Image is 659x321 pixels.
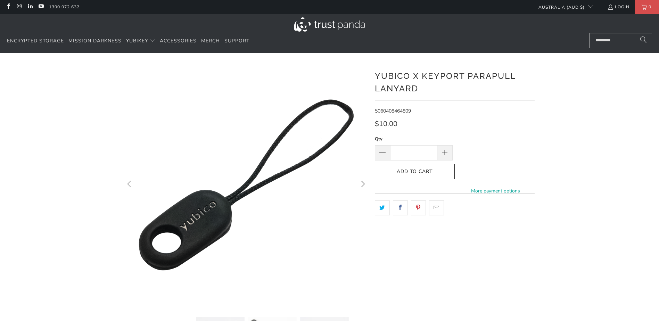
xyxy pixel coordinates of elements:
input: Search... [590,33,652,48]
a: Trust Panda Australia on YouTube [38,4,44,10]
a: Yubico x Keyport Parapull Lanyard - Trust Panda [125,63,368,306]
a: Trust Panda Australia on Facebook [5,4,11,10]
a: Share this on Pinterest [411,200,426,215]
nav: Translation missing: en.navigation.header.main_nav [7,33,249,49]
a: Mission Darkness [68,33,122,49]
span: Encrypted Storage [7,38,64,44]
a: Login [607,3,629,11]
img: Trust Panda Australia [294,17,365,32]
span: $10.00 [375,119,397,129]
h1: Yubico x Keyport Parapull Lanyard [375,68,535,95]
span: Accessories [160,38,197,44]
a: More payment options [457,187,535,195]
span: Add to Cart [382,169,447,175]
button: Previous [124,63,135,306]
a: Share this on Twitter [375,200,390,215]
button: Add to Cart [375,164,455,180]
span: Mission Darkness [68,38,122,44]
a: Merch [201,33,220,49]
a: Encrypted Storage [7,33,64,49]
a: Accessories [160,33,197,49]
a: Support [224,33,249,49]
a: 1300 072 632 [49,3,80,11]
button: Search [635,33,652,48]
a: Share this on Facebook [393,200,408,215]
span: YubiKey [126,38,148,44]
a: Trust Panda Australia on Instagram [16,4,22,10]
span: 5060408464809 [375,108,411,114]
button: Next [357,63,368,306]
label: Qty [375,135,453,143]
a: Email this to a friend [429,200,444,215]
summary: YubiKey [126,33,155,49]
span: Support [224,38,249,44]
span: Merch [201,38,220,44]
a: Trust Panda Australia on LinkedIn [27,4,33,10]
